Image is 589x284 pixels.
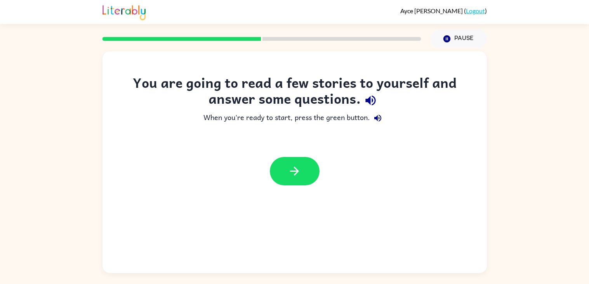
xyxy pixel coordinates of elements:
span: Ayce [PERSON_NAME] [400,7,464,14]
div: You are going to read a few stories to yourself and answer some questions. [118,75,471,110]
a: Logout [466,7,485,14]
img: Literably [103,3,146,20]
div: ( ) [400,7,487,14]
div: When you're ready to start, press the green button. [118,110,471,126]
button: Pause [431,30,487,48]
